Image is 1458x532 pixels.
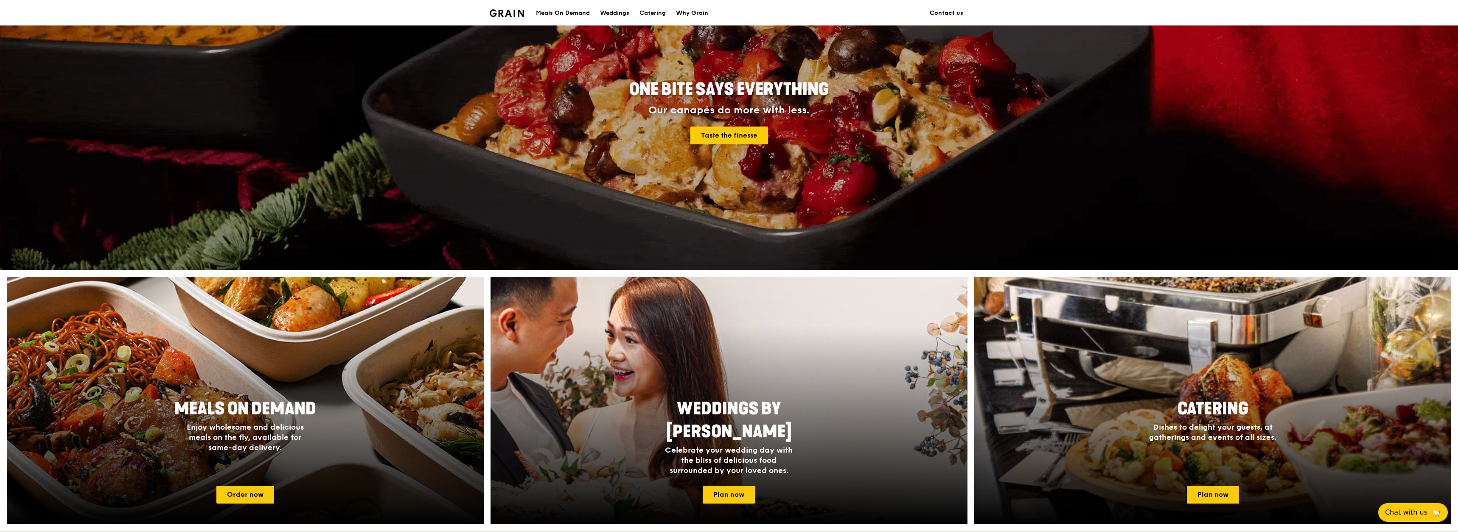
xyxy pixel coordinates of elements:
span: 🦙 [1431,507,1441,518]
div: Meals On Demand [536,0,590,26]
img: Grain [490,9,524,17]
a: Catering [634,0,671,26]
a: Meals On DemandEnjoy wholesome and delicious meals on the fly, available for same-day delivery.Or... [7,277,484,524]
img: weddings-card.4f3003b8.jpg [491,277,967,524]
a: CateringDishes to delight your guests, at gatherings and events of all sizes.Plan now [974,277,1451,524]
div: Weddings [600,0,629,26]
span: Dishes to delight your guests, at gatherings and events of all sizes. [1149,422,1276,442]
a: Order now [216,486,274,504]
span: Celebrate your wedding day with the bliss of delicious food surrounded by your loved ones. [665,445,793,475]
a: Taste the finesse [690,127,768,144]
button: Chat with us🦙 [1378,503,1448,522]
div: Our canapés do more with less. [576,104,882,116]
div: Why Grain [676,0,708,26]
a: Weddings by [PERSON_NAME]Celebrate your wedding day with the bliss of delicious food surrounded b... [491,277,967,524]
div: Catering [639,0,666,26]
span: Chat with us [1385,507,1427,518]
span: Weddings by [PERSON_NAME] [666,399,792,442]
img: meals-on-demand-card.d2b6f6db.png [7,277,484,524]
span: Enjoy wholesome and delicious meals on the fly, available for same-day delivery. [187,422,304,452]
span: Meals On Demand [174,399,316,419]
span: ONE BITE SAYS EVERYTHING [629,79,829,100]
a: Plan now [1187,486,1239,504]
a: Contact us [925,0,968,26]
a: Plan now [703,486,755,504]
span: Catering [1178,399,1248,419]
a: Why Grain [671,0,713,26]
img: catering-card.e1cfaf3e.jpg [974,277,1451,524]
a: Weddings [595,0,634,26]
